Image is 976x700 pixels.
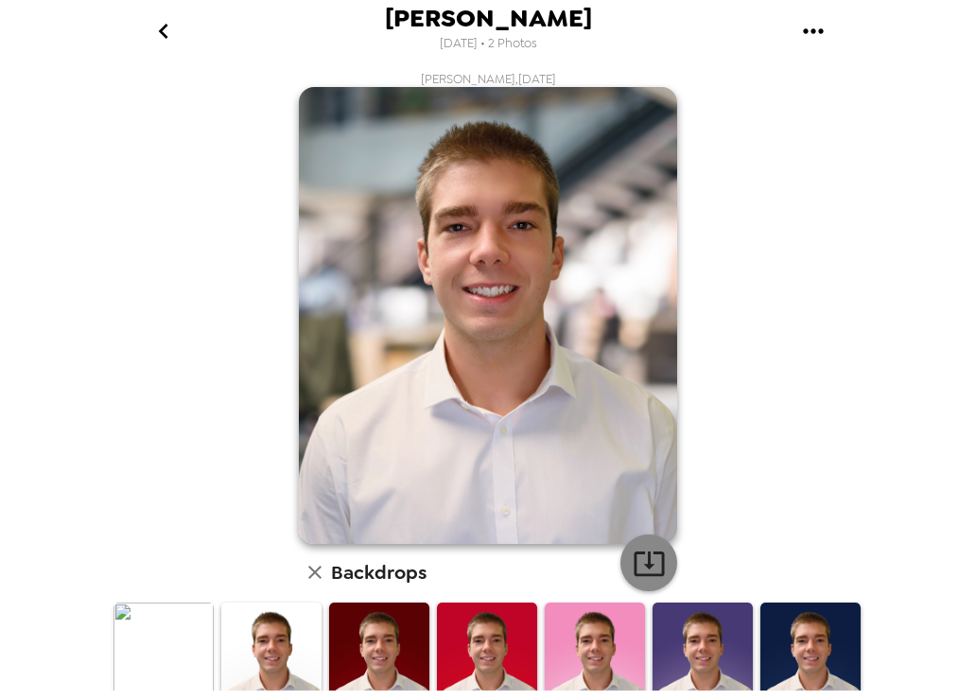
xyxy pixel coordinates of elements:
[331,557,427,587] h6: Backdrops
[385,6,592,31] span: [PERSON_NAME]
[299,87,677,544] img: user
[440,31,537,57] span: [DATE] • 2 Photos
[421,71,556,87] span: [PERSON_NAME] , [DATE]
